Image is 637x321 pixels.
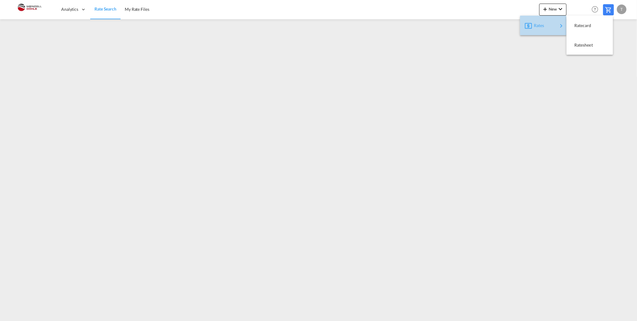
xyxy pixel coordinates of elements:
div: Ratecard [571,18,608,33]
md-icon: icon-chevron-right [558,22,565,29]
div: Ratesheet [571,38,608,53]
span: Rates [534,20,541,32]
span: Ratecard [574,20,581,32]
span: Ratesheet [574,39,581,51]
